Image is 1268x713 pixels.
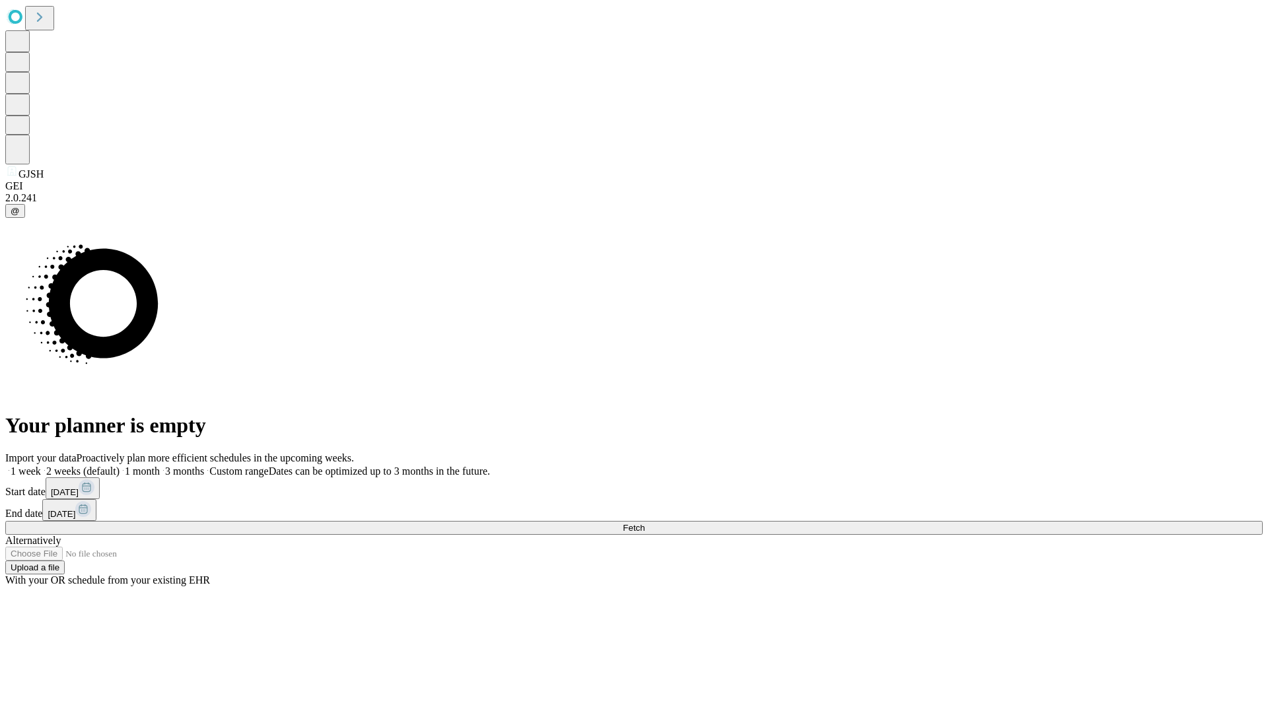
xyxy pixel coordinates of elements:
span: Import your data [5,452,77,463]
span: GJSH [18,168,44,180]
div: 2.0.241 [5,192,1263,204]
span: With your OR schedule from your existing EHR [5,574,210,586]
span: Dates can be optimized up to 3 months in the future. [269,465,490,477]
button: @ [5,204,25,218]
span: 1 month [125,465,160,477]
span: Proactively plan more efficient schedules in the upcoming weeks. [77,452,354,463]
span: Alternatively [5,535,61,546]
div: Start date [5,477,1263,499]
span: Fetch [623,523,645,533]
div: GEI [5,180,1263,192]
button: Upload a file [5,560,65,574]
button: [DATE] [42,499,96,521]
span: 1 week [11,465,41,477]
span: 3 months [165,465,204,477]
button: [DATE] [46,477,100,499]
span: [DATE] [48,509,75,519]
h1: Your planner is empty [5,413,1263,438]
button: Fetch [5,521,1263,535]
div: End date [5,499,1263,521]
span: @ [11,206,20,216]
span: Custom range [209,465,268,477]
span: 2 weeks (default) [46,465,120,477]
span: [DATE] [51,487,79,497]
